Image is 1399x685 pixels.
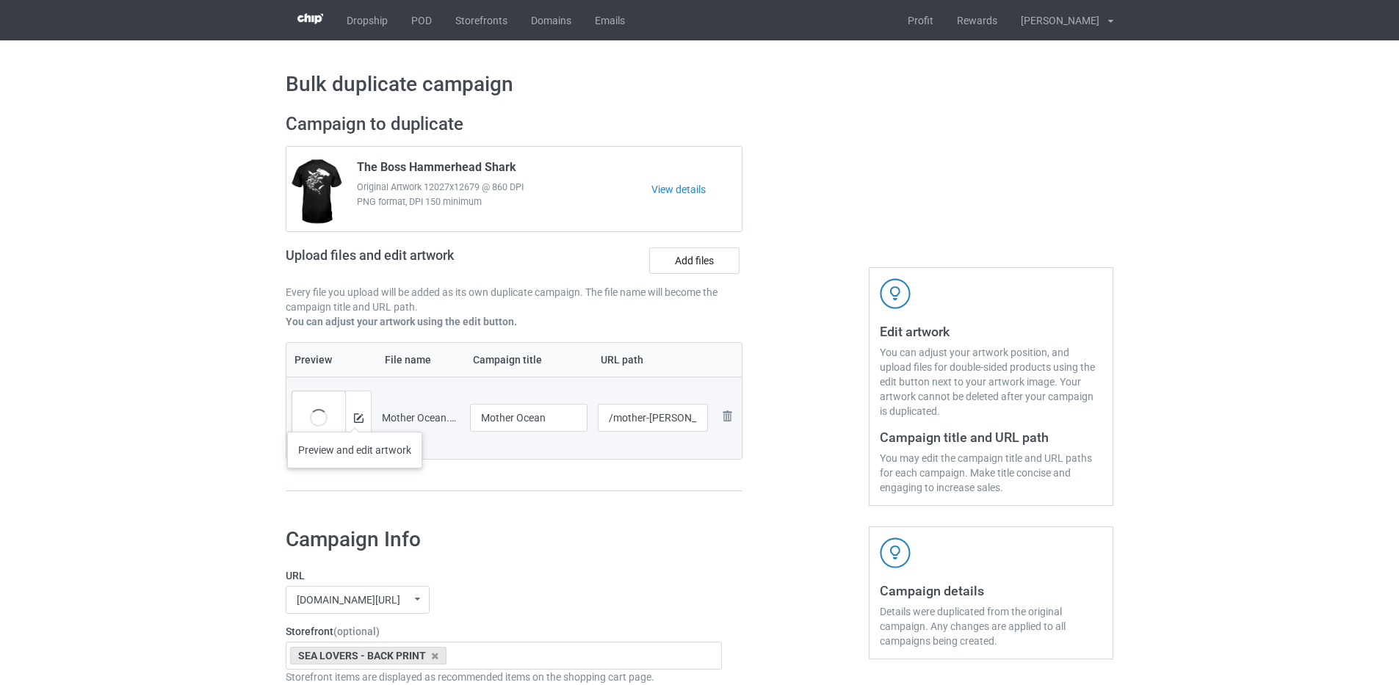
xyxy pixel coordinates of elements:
h1: Campaign Info [286,526,722,553]
img: svg+xml;base64,PD94bWwgdmVyc2lvbj0iMS4wIiBlbmNvZGluZz0iVVRGLTgiPz4KPHN2ZyB3aWR0aD0iMTRweCIgaGVpZ2... [354,413,364,423]
label: URL [286,568,722,583]
a: View details [651,182,742,197]
label: Storefront [286,624,722,639]
div: [PERSON_NAME] [1009,2,1099,39]
div: Preview and edit artwork [287,432,422,468]
div: SEA LOVERS - BACK PRINT [290,647,447,664]
th: Preview [286,343,377,377]
div: You may edit the campaign title and URL paths for each campaign. Make title concise and engaging ... [880,451,1102,495]
h1: Bulk duplicate campaign [286,71,1113,98]
img: svg+xml;base64,PD94bWwgdmVyc2lvbj0iMS4wIiBlbmNvZGluZz0iVVRGLTgiPz4KPHN2ZyB3aWR0aD0iNDJweCIgaGVpZ2... [880,278,911,309]
span: The Boss Hammerhead Shark [357,160,516,180]
div: [DOMAIN_NAME][URL] [297,595,400,605]
div: Storefront items are displayed as recommended items on the shopping cart page. [286,670,722,684]
img: svg+xml;base64,PD94bWwgdmVyc2lvbj0iMS4wIiBlbmNvZGluZz0iVVRGLTgiPz4KPHN2ZyB3aWR0aD0iMjhweCIgaGVpZ2... [718,407,736,425]
div: Mother Ocean.png [382,410,460,425]
h3: Campaign details [880,582,1102,599]
span: (optional) [333,626,380,637]
h2: Campaign to duplicate [286,113,742,136]
img: svg+xml;base64,PD94bWwgdmVyc2lvbj0iMS4wIiBlbmNvZGluZz0iVVRGLTgiPz4KPHN2ZyB3aWR0aD0iNDJweCIgaGVpZ2... [880,537,911,568]
p: Every file you upload will be added as its own duplicate campaign. The file name will become the ... [286,285,742,314]
th: Campaign title [465,343,593,377]
h2: Upload files and edit artwork [286,247,560,275]
th: File name [377,343,465,377]
label: Add files [649,247,740,274]
div: You can adjust your artwork position, and upload files for double-sided products using the edit b... [880,345,1102,418]
h3: Edit artwork [880,323,1102,340]
th: URL path [593,343,714,377]
span: Original Artwork 12027x12679 @ 860 DPI [357,180,651,195]
img: 3d383065fc803cdd16c62507c020ddf8.png [297,13,323,24]
h3: Campaign title and URL path [880,429,1102,446]
b: You can adjust your artwork using the edit button. [286,316,517,327]
span: PNG format, DPI 150 minimum [357,195,651,209]
div: Details were duplicated from the original campaign. Any changes are applied to all campaigns bein... [880,604,1102,648]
